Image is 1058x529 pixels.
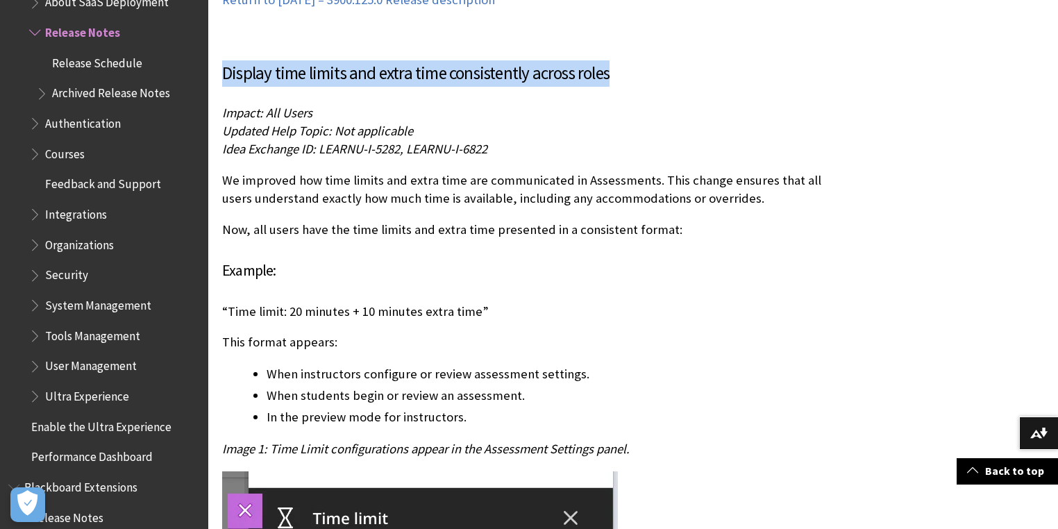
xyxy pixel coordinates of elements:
li: When instructors configure or review assessment settings. [267,364,839,384]
span: Release Notes [45,21,120,40]
span: Organizations [45,233,114,252]
h4: Example: [222,259,839,282]
li: When students begin or review an assessment. [267,386,839,405]
span: Blackboard Extensions [24,476,137,494]
h3: Display time limits and extra time consistently across roles [222,60,839,87]
span: Idea Exchange ID: LEARNU-I-5282, LEARNU-I-6822 [222,141,487,157]
span: Ultra Experience [45,385,129,403]
p: “Time limit: 20 minutes + 10 minutes extra time” [222,303,839,321]
span: User Management [45,355,137,373]
span: Tools Management [45,324,140,343]
p: This format appears: [222,333,839,351]
span: Enable the Ultra Experience [31,415,171,434]
span: Release Schedule [52,51,142,70]
span: Updated Help Topic: Not applicable [222,123,413,139]
span: System Management [45,294,151,312]
span: Courses [45,142,85,161]
span: Performance Dashboard [31,445,153,464]
button: Open Preferences [10,487,45,522]
p: Now, all users have the time limits and extra time presented in a consistent format: [222,221,839,239]
span: Integrations [45,203,107,221]
span: Security [45,264,88,283]
span: Release Notes [31,506,103,525]
li: In the preview mode for instructors. [267,408,839,427]
span: Archived Release Notes [52,82,170,101]
span: Impact: All Users [222,105,312,121]
p: We improved how time limits and extra time are communicated in Assessments. This change ensures t... [222,171,839,208]
span: Image 1: Time Limit configurations appear in the Assessment Settings panel. [222,441,630,457]
span: Authentication [45,112,121,131]
a: Back to top [957,458,1058,484]
span: Feedback and Support [45,173,161,192]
